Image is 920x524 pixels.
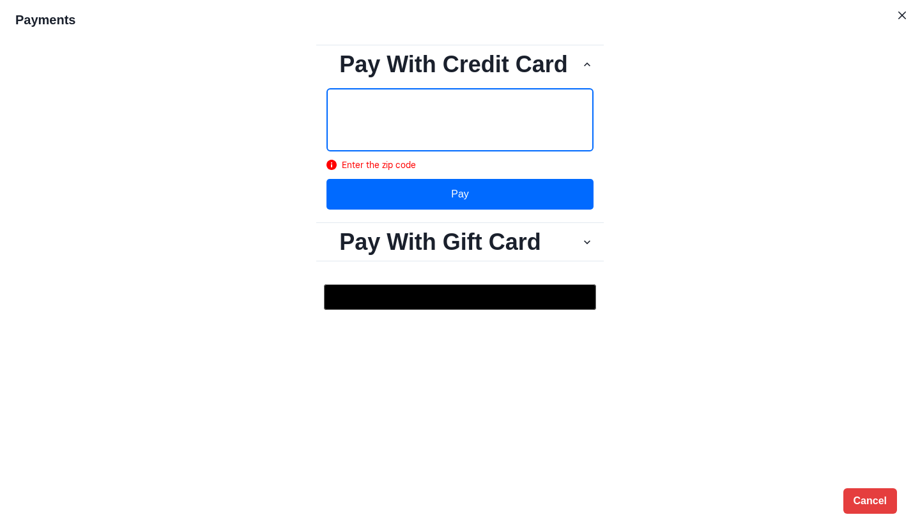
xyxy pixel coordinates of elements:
h2: Pay With Gift Card [326,228,581,256]
div: Payment form [316,45,604,322]
button: Close [892,5,912,26]
button: Buy with GPay [324,284,596,310]
iframe: Secure Credit Card Form [327,89,593,151]
button: Pay With Credit Card [316,45,604,83]
div: Pay With Credit Card [316,83,604,222]
h2: Pay With Credit Card [326,50,581,78]
button: Pay [326,179,594,210]
button: Pay With Gift Card [316,223,604,261]
button: Cancel [843,488,897,514]
span: Enter the zip code [326,158,594,172]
